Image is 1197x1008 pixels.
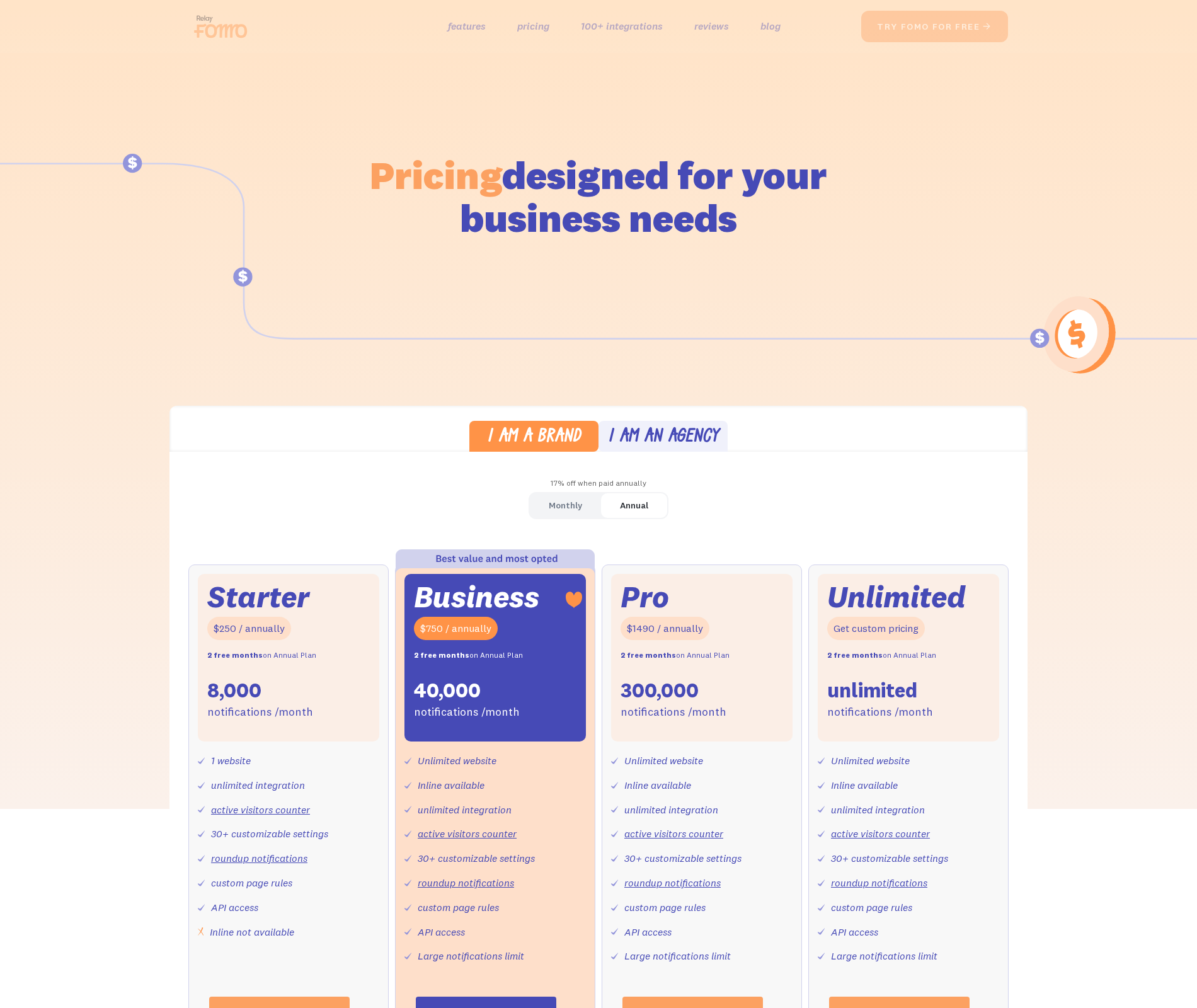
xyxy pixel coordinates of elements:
strong: 2 free months [207,650,263,660]
a: blog [760,17,781,35]
div: 300,000 [621,677,699,704]
a: active visitors counter [211,803,310,816]
strong: 2 free months [827,650,883,660]
div: $1490 / annually [621,617,709,640]
div: Inline available [624,776,691,794]
div: Large notifications limit [831,947,937,965]
div: unlimited integration [624,801,718,819]
div: Business [414,583,539,610]
strong: 2 free months [414,650,469,660]
h1: designed for your business needs [369,154,828,239]
div: Inline available [831,776,898,794]
div: custom page rules [624,898,706,917]
div: 8,000 [207,677,261,704]
div: custom page rules [211,874,292,892]
a: active visitors counter [418,827,517,840]
div: unlimited integration [418,801,512,819]
a: roundup notifications [831,876,927,889]
a: active visitors counter [624,827,723,840]
div: Large notifications limit [418,947,524,965]
div: I am an agency [608,428,719,447]
div: Inline not available [210,923,294,941]
div: 30+ customizable settings [831,849,948,868]
div: unlimited integration [831,801,925,819]
div: 40,000 [414,677,481,704]
a: try fomo for free [861,11,1008,42]
div: 30+ customizable settings [624,849,742,868]
div: notifications /month [621,703,726,721]
div: Unlimited [827,583,966,610]
div: 17% off when paid annually [169,474,1028,493]
div: Inline available [418,776,484,794]
div: custom page rules [831,898,912,917]
div: notifications /month [207,703,313,721]
div: 30+ customizable settings [211,825,328,843]
div: Get custom pricing [827,617,925,640]
div: Annual [620,496,648,515]
div: $750 / annually [414,617,498,640]
strong: 2 free months [621,650,676,660]
div: on Annual Plan [207,646,316,665]
a: roundup notifications [211,852,307,864]
div: on Annual Plan [827,646,936,665]
a: active visitors counter [831,827,930,840]
div: notifications /month [414,703,520,721]
div: on Annual Plan [621,646,730,665]
div: API access [831,923,878,941]
a: 100+ integrations [581,17,663,35]
div: Unlimited website [831,752,910,770]
div: Monthly [549,496,582,515]
span:  [982,21,992,32]
div: API access [624,923,672,941]
div: API access [211,898,258,917]
div: Unlimited website [418,752,496,770]
div: 1 website [211,752,251,770]
div: notifications /month [827,703,933,721]
div: unlimited integration [211,776,305,794]
div: Starter [207,583,309,610]
a: roundup notifications [418,876,514,889]
div: 30+ customizable settings [418,849,535,868]
div: Large notifications limit [624,947,731,965]
div: API access [418,923,465,941]
a: reviews [694,17,729,35]
div: $250 / annually [207,617,291,640]
div: Pro [621,583,669,610]
span: Pricing [370,151,502,199]
div: on Annual Plan [414,646,523,665]
div: I am a brand [487,428,581,447]
div: Unlimited website [624,752,703,770]
a: features [448,17,486,35]
div: custom page rules [418,898,499,917]
a: roundup notifications [624,876,721,889]
a: pricing [517,17,549,35]
div: unlimited [827,677,917,704]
